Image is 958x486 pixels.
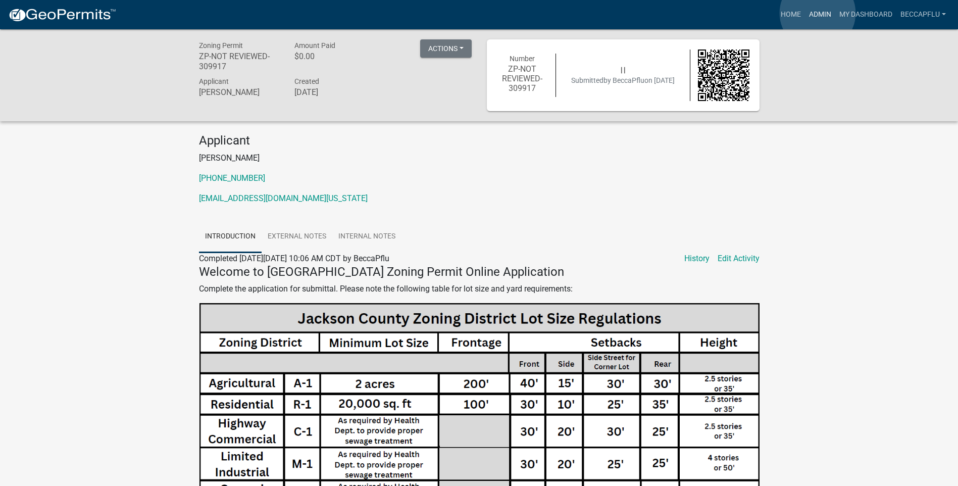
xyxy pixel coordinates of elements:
h6: [DATE] [294,87,375,97]
span: Zoning Permit [199,41,243,50]
a: [EMAIL_ADDRESS][DOMAIN_NAME][US_STATE] [199,193,368,203]
a: BeccaPflu [896,5,950,24]
a: Admin [805,5,835,24]
img: QR code [698,50,749,101]
a: [PHONE_NUMBER] [199,173,265,183]
span: Submitted on [DATE] [571,76,675,84]
span: Created [294,77,319,85]
h6: ZP-NOT REVIEWED-309917 [199,52,280,71]
button: Actions [420,39,472,58]
p: Complete the application for submittal. Please note the following table for lot size and yard req... [199,283,760,295]
h6: $0.00 [294,52,375,61]
h6: ZP-NOT REVIEWED-309917 [497,64,548,93]
h6: [PERSON_NAME] [199,87,280,97]
h4: Welcome to [GEOGRAPHIC_DATA] Zoning Permit Online Application [199,265,760,279]
a: Home [777,5,805,24]
p: [PERSON_NAME] [199,152,760,164]
h4: Applicant [199,133,760,148]
a: External Notes [262,221,332,253]
span: by BeccaPflu [603,76,644,84]
a: Introduction [199,221,262,253]
span: Completed [DATE][DATE] 10:06 AM CDT by BeccaPflu [199,254,389,263]
a: Edit Activity [718,253,760,265]
span: | | [621,66,625,74]
span: Applicant [199,77,229,85]
a: History [684,253,710,265]
a: Internal Notes [332,221,401,253]
span: Amount Paid [294,41,335,50]
a: My Dashboard [835,5,896,24]
span: Number [510,55,535,63]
